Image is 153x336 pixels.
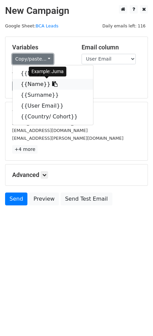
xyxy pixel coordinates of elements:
[12,120,88,126] small: [EMAIL_ADDRESS][DOMAIN_NAME]
[5,193,27,205] a: Send
[13,111,93,122] a: {{Country/ Cohort}}
[12,136,124,141] small: [EMAIL_ADDRESS][PERSON_NAME][DOMAIN_NAME]
[13,100,93,111] a: {{User Email}}
[5,5,148,17] h2: New Campaign
[100,22,148,30] span: Daily emails left: 116
[36,23,58,28] a: BCA Leads
[12,54,53,64] a: Copy/paste...
[29,193,59,205] a: Preview
[29,67,66,76] div: Example: Juma
[119,304,153,336] div: Widget de chat
[12,44,71,51] h5: Variables
[13,90,93,100] a: {{Surname}}
[12,145,38,154] a: +4 more
[61,193,112,205] a: Send Test Email
[12,171,141,179] h5: Advanced
[119,304,153,336] iframe: Chat Widget
[12,128,88,133] small: [EMAIL_ADDRESS][DOMAIN_NAME]
[100,23,148,28] a: Daily emails left: 116
[82,44,141,51] h5: Email column
[5,23,59,28] small: Google Sheet:
[13,79,93,90] a: {{Name}}
[13,68,93,79] a: {{No.}}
